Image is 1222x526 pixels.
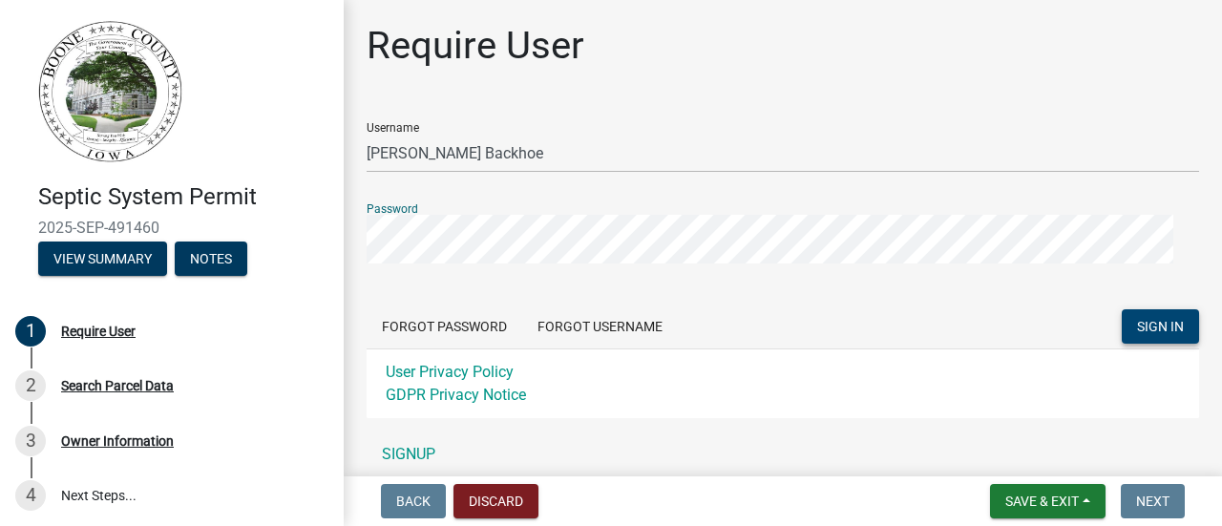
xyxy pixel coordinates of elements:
[38,219,305,237] span: 2025-SEP-491460
[453,484,538,518] button: Discard
[990,484,1106,518] button: Save & Exit
[1122,309,1199,344] button: SIGN IN
[61,325,136,338] div: Require User
[61,434,174,448] div: Owner Information
[1005,494,1079,509] span: Save & Exit
[15,480,46,511] div: 4
[38,183,328,211] h4: Septic System Permit
[1136,494,1169,509] span: Next
[396,494,431,509] span: Back
[175,242,247,276] button: Notes
[175,252,247,267] wm-modal-confirm: Notes
[522,309,678,344] button: Forgot Username
[38,242,167,276] button: View Summary
[15,426,46,456] div: 3
[381,484,446,518] button: Back
[367,435,1199,473] a: SIGNUP
[38,252,167,267] wm-modal-confirm: Summary
[15,316,46,347] div: 1
[386,386,526,404] a: GDPR Privacy Notice
[367,23,584,69] h1: Require User
[61,379,174,392] div: Search Parcel Data
[38,20,183,163] img: Boone County, Iowa
[367,309,522,344] button: Forgot Password
[386,363,514,381] a: User Privacy Policy
[1121,484,1185,518] button: Next
[15,370,46,401] div: 2
[1137,318,1184,333] span: SIGN IN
